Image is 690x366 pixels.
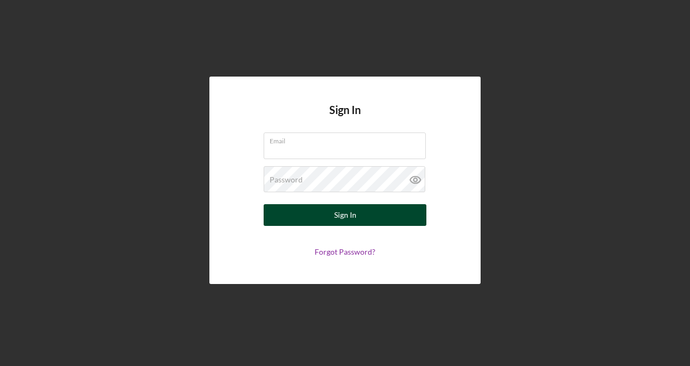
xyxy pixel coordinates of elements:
button: Sign In [264,204,426,226]
div: Sign In [334,204,356,226]
a: Forgot Password? [315,247,375,256]
h4: Sign In [329,104,361,132]
label: Password [270,175,303,184]
label: Email [270,133,426,145]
